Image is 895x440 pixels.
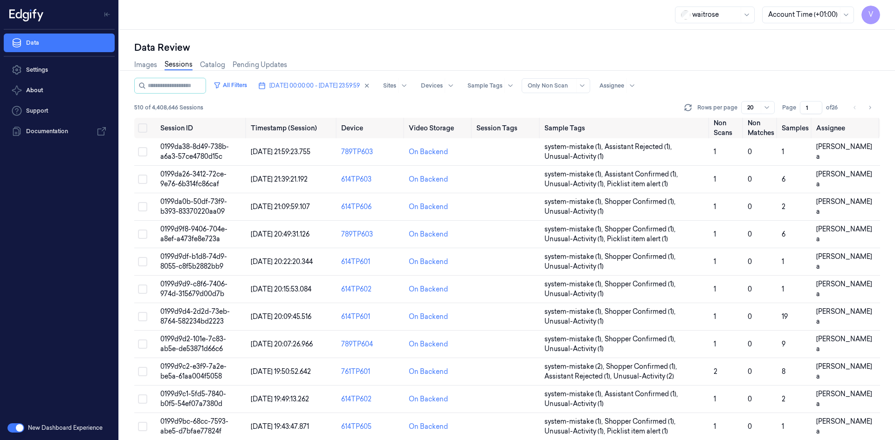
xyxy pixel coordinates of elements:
[251,422,309,431] span: [DATE] 19:43:47.871
[409,147,448,157] div: On Backend
[714,340,716,348] span: 1
[160,335,226,353] span: 0199d9d2-101e-7c83-ab5e-de53871d66c6
[714,312,716,321] span: 1
[341,257,401,267] div: 614TP601
[607,179,668,189] span: Picklist item alert (1)
[613,372,674,381] span: Unusual-Activity (2)
[337,118,405,138] th: Device
[409,202,448,212] div: On Backend
[138,257,147,266] button: Select row
[748,230,752,238] span: 0
[748,312,752,321] span: 0
[255,78,374,93] button: [DATE] 00:00:00 - [DATE] 23:59:59
[251,395,309,403] span: [DATE] 19:49:13.262
[710,118,744,138] th: Non Scans
[607,426,668,436] span: Picklist item alert (1)
[138,147,147,156] button: Select row
[160,197,227,216] span: 0199da0b-50df-73f9-b393-83370220aa09
[100,7,115,22] button: Toggle Navigation
[544,399,604,409] span: Unusual-Activity (1)
[782,230,785,238] span: 6
[544,289,604,299] span: Unusual-Activity (1)
[816,225,872,243] span: [PERSON_NAME] a
[341,339,401,349] div: 789TP604
[748,257,752,266] span: 0
[544,344,604,354] span: Unusual-Activity (1)
[544,169,605,179] span: system-mistake (1) ,
[210,78,251,93] button: All Filters
[748,203,752,211] span: 0
[138,312,147,321] button: Select row
[251,148,310,156] span: [DATE] 21:59:23.755
[544,252,605,262] span: system-mistake (1) ,
[4,81,115,100] button: About
[714,148,716,156] span: 1
[748,422,752,431] span: 0
[160,390,226,408] span: 0199d9c1-5fd5-7840-b0f5-54ef07a7380d
[409,284,448,294] div: On Backend
[200,60,225,70] a: Catalog
[341,230,401,239] div: 789TP603
[544,279,605,289] span: system-mistake (1) ,
[816,362,872,380] span: [PERSON_NAME] a
[605,252,677,262] span: Shopper Confirmed (1) ,
[748,285,752,293] span: 0
[544,234,607,244] span: Unusual-Activity (1) ,
[605,389,680,399] span: Assistant Confirmed (1) ,
[605,142,674,152] span: Assistant Rejected (1) ,
[714,285,716,293] span: 1
[134,41,880,54] div: Data Review
[544,389,605,399] span: system-mistake (1) ,
[251,312,311,321] span: [DATE] 20:09:45.516
[748,395,752,403] span: 0
[714,175,716,183] span: 1
[160,225,227,243] span: 0199d9f8-9406-704e-a8ef-a473fe8e723a
[544,262,604,271] span: Unusual-Activity (1)
[782,395,785,403] span: 2
[4,34,115,52] a: Data
[251,203,310,211] span: [DATE] 21:09:59.107
[134,60,157,70] a: Images
[816,252,872,271] span: [PERSON_NAME] a
[165,60,193,70] a: Sessions
[744,118,778,138] th: Non Matches
[473,118,540,138] th: Session Tags
[160,417,228,435] span: 0199d9bc-68cc-7593-abe5-d7bfae77824f
[138,367,147,376] button: Select row
[160,142,229,161] span: 0199da38-8d49-738b-a6a3-57ce4780d15c
[251,367,311,376] span: [DATE] 19:50:52.642
[409,230,448,239] div: On Backend
[160,362,227,380] span: 0199d9c2-e3f9-7a2e-be5a-61aa004f5058
[247,118,337,138] th: Timestamp (Session)
[341,394,401,404] div: 614TP602
[816,170,872,188] span: [PERSON_NAME] a
[826,103,841,112] span: of 26
[748,148,752,156] span: 0
[157,118,247,138] th: Session ID
[544,197,605,207] span: system-mistake (1) ,
[778,118,812,138] th: Samples
[605,334,677,344] span: Shopper Confirmed (1) ,
[782,203,785,211] span: 2
[748,367,752,376] span: 0
[341,202,401,212] div: 614TP606
[816,390,872,408] span: [PERSON_NAME] a
[782,312,788,321] span: 19
[605,279,677,289] span: Shopper Confirmed (1) ,
[138,230,147,239] button: Select row
[409,257,448,267] div: On Backend
[341,367,401,377] div: 761TP601
[138,123,147,133] button: Select all
[861,6,880,24] span: V
[544,334,605,344] span: system-mistake (1) ,
[409,339,448,349] div: On Backend
[4,102,115,120] a: Support
[848,101,876,114] nav: pagination
[816,417,872,435] span: [PERSON_NAME] a
[341,147,401,157] div: 789TP603
[605,224,677,234] span: Shopper Confirmed (1) ,
[160,280,227,298] span: 0199d9d9-c8f6-7406-974d-315679d00d7b
[409,175,448,184] div: On Backend
[782,422,784,431] span: 1
[409,394,448,404] div: On Backend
